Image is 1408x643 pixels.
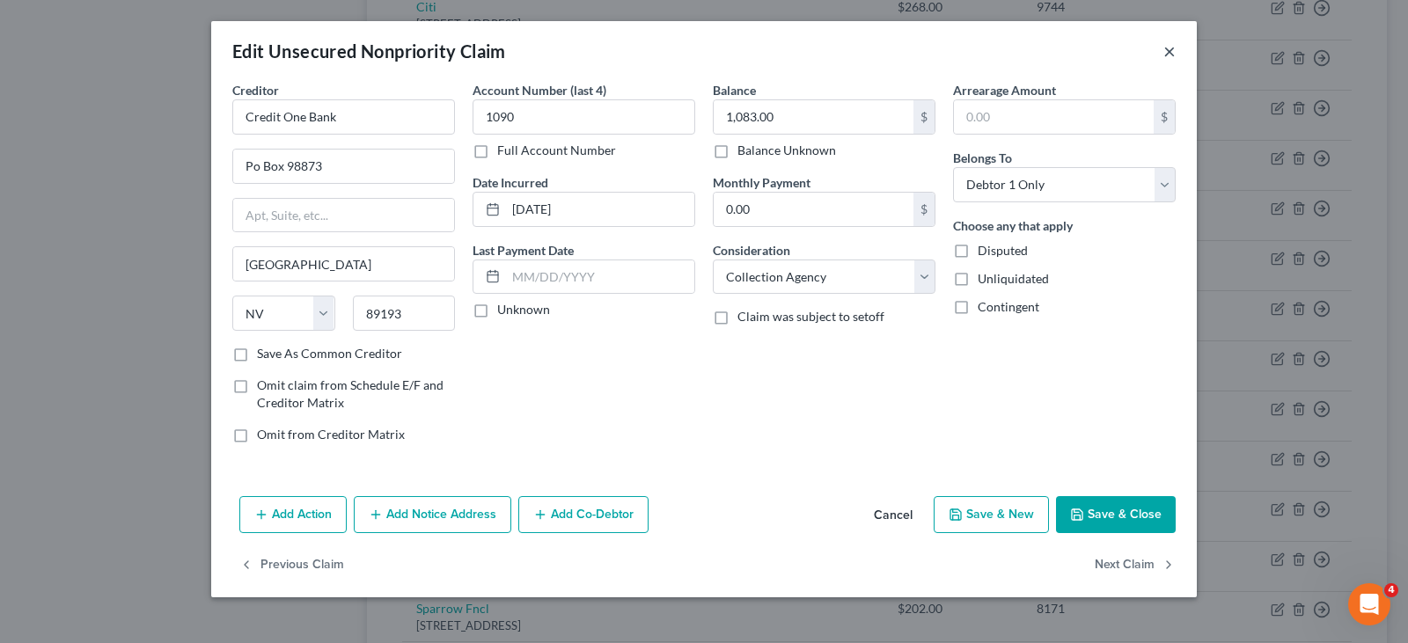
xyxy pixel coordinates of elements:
button: Add Co-Debtor [518,496,649,533]
span: Unliquidated [978,271,1049,286]
button: Cancel [860,498,927,533]
label: Save As Common Creditor [257,345,402,362]
input: 0.00 [714,100,913,134]
div: $ [913,193,935,226]
button: Next Claim [1095,547,1176,584]
div: $ [913,100,935,134]
iframe: Intercom live chat [1348,583,1390,625]
label: Unknown [497,301,550,318]
button: Save & New [934,496,1049,533]
label: Account Number (last 4) [473,81,606,99]
button: × [1163,40,1176,62]
label: Full Account Number [497,142,616,159]
span: Omit from Creditor Matrix [257,427,405,442]
label: Last Payment Date [473,241,574,259]
span: 4 [1384,583,1398,597]
button: Add Action [239,496,347,533]
input: 0.00 [954,100,1154,134]
input: MM/DD/YYYY [506,260,694,294]
label: Date Incurred [473,173,548,192]
input: Enter zip... [353,296,456,331]
input: Enter city... [233,247,454,281]
input: Apt, Suite, etc... [233,199,454,232]
input: MM/DD/YYYY [506,193,694,226]
div: Edit Unsecured Nonpriority Claim [232,39,506,63]
label: Arrearage Amount [953,81,1056,99]
input: 0.00 [714,193,913,226]
button: Add Notice Address [354,496,511,533]
label: Monthly Payment [713,173,810,192]
input: Search creditor by name... [232,99,455,135]
label: Balance [713,81,756,99]
span: Disputed [978,243,1028,258]
label: Balance Unknown [737,142,836,159]
button: Previous Claim [239,547,344,584]
label: Choose any that apply [953,216,1073,235]
div: $ [1154,100,1175,134]
input: XXXX [473,99,695,135]
span: Omit claim from Schedule E/F and Creditor Matrix [257,377,444,410]
span: Belongs To [953,150,1012,165]
span: Claim was subject to setoff [737,309,884,324]
input: Enter address... [233,150,454,183]
span: Contingent [978,299,1039,314]
button: Save & Close [1056,496,1176,533]
span: Creditor [232,83,279,98]
label: Consideration [713,241,790,259]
